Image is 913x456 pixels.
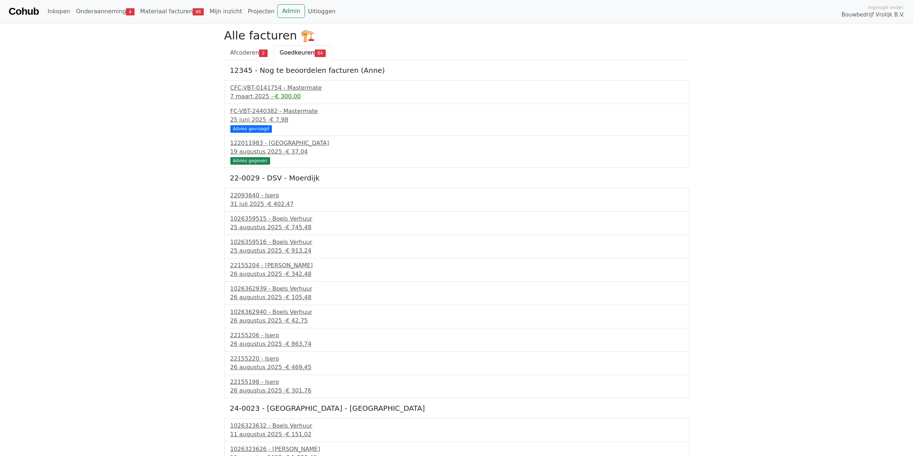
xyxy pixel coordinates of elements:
[230,430,683,439] div: 11 augustus 2025 -
[286,340,311,347] span: € 863,74
[280,49,315,56] span: Goedkeuren
[230,215,683,223] div: 1026359515 - Boels Verhuur
[286,317,308,324] span: € 42,75
[230,107,683,132] a: FC-VBT-2440382 - Mastermate25 juni 2025 -€ 7,98 Advies gevraagd
[230,308,683,316] div: 1026362940 - Boels Verhuur
[73,4,137,19] a: Onderaanneming4
[207,4,245,19] a: Mijn inzicht
[868,4,904,11] span: Ingelogd onder:
[305,4,338,19] a: Uitloggen
[841,11,904,19] span: Bouwbedrijf Vrolijk B.V.
[230,386,683,395] div: 26 augustus 2025 -
[230,84,683,92] div: CFC-VBT-0141754 - Mastermate
[286,247,311,254] span: € 913,24
[230,404,683,413] h5: 24-0023 - [GEOGRAPHIC_DATA] - [GEOGRAPHIC_DATA]
[230,147,683,156] div: 19 augustus 2025 -
[286,431,311,438] span: € 151,02
[230,378,683,386] div: 22155198 - Isero
[270,116,288,123] span: € 7,98
[230,174,683,182] h5: 22-0029 - DSV - Moerdijk
[230,238,683,255] a: 1026359516 - Boels Verhuur25 augustus 2025 -€ 913,24
[230,191,683,200] div: 22093640 - Isero
[230,246,683,255] div: 25 augustus 2025 -
[286,294,311,301] span: € 105,48
[274,45,332,60] a: Goedkeuren84
[315,50,326,57] span: 84
[230,116,683,124] div: 25 juni 2025 -
[230,270,683,278] div: 26 augustus 2025 -
[230,378,683,395] a: 22155198 - Isero26 augustus 2025 -€ 301,76
[230,49,259,56] span: Afcoderen
[230,354,683,372] a: 22155220 - Isero26 augustus 2025 -€ 469,45
[230,92,683,101] div: 7 maart 2025 -
[277,4,305,18] a: Admin
[230,191,683,208] a: 22093640 - Isero31 juli 2025 -€ 402,47
[230,261,683,270] div: 22155204 - [PERSON_NAME]
[286,148,308,155] span: € 37,04
[230,84,683,101] a: CFC-VBT-0141754 - Mastermate7 maart 2025 --€ 300,00
[230,139,683,147] div: 122011983 - [GEOGRAPHIC_DATA]
[230,285,683,302] a: 1026362939 - Boels Verhuur26 augustus 2025 -€ 105,48
[286,387,311,394] span: € 301,76
[230,445,683,453] div: 1026323626 - [PERSON_NAME]
[230,308,683,325] a: 1026362940 - Boels Verhuur26 augustus 2025 -€ 42,75
[230,331,683,340] div: 22155206 - Isero
[286,271,311,277] span: € 342,48
[126,8,134,15] span: 4
[259,50,267,57] span: 2
[193,8,204,15] span: 86
[230,200,683,208] div: 31 juli 2025 -
[230,363,683,372] div: 26 augustus 2025 -
[230,340,683,348] div: 26 augustus 2025 -
[230,223,683,232] div: 25 augustus 2025 -
[230,422,683,439] a: 1026323632 - Boels Verhuur11 augustus 2025 -€ 151,02
[44,4,73,19] a: Inkopen
[137,4,207,19] a: Materiaal facturen86
[286,364,311,371] span: € 469,45
[245,4,278,19] a: Projecten
[230,331,683,348] a: 22155206 - Isero26 augustus 2025 -€ 863,74
[230,107,683,116] div: FC-VBT-2440382 - Mastermate
[230,125,272,132] div: Advies gevraagd
[230,261,683,278] a: 22155204 - [PERSON_NAME]26 augustus 2025 -€ 342,48
[230,66,683,75] h5: 12345 - Nog te beoordelen facturen (Anne)
[273,93,301,100] span: -€ 300,00
[230,157,270,164] div: Advies gegeven
[9,3,39,20] a: Cohub
[224,45,274,60] a: Afcoderen2
[230,139,683,164] a: 122011983 - [GEOGRAPHIC_DATA]19 augustus 2025 -€ 37,04 Advies gegeven
[230,293,683,302] div: 26 augustus 2025 -
[230,285,683,293] div: 1026362939 - Boels Verhuur
[224,29,689,42] h2: Alle facturen 🏗️
[230,354,683,363] div: 22155220 - Isero
[230,215,683,232] a: 1026359515 - Boels Verhuur25 augustus 2025 -€ 745,48
[230,316,683,325] div: 26 augustus 2025 -
[286,224,311,231] span: € 745,48
[230,238,683,246] div: 1026359516 - Boels Verhuur
[268,201,293,207] span: € 402,47
[230,422,683,430] div: 1026323632 - Boels Verhuur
